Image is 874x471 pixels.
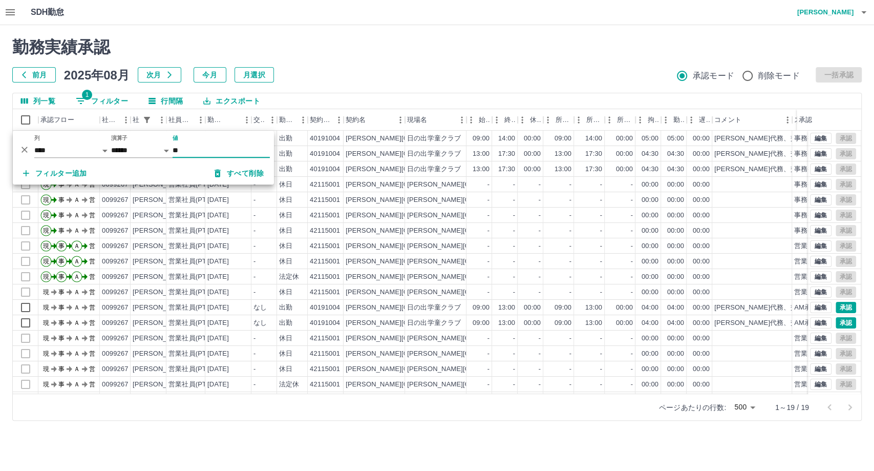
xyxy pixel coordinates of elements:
div: [PERSON_NAME][GEOGRAPHIC_DATA] [346,149,472,159]
div: - [631,180,633,190]
div: 00:00 [693,272,710,282]
div: 出勤 [279,165,292,174]
div: 42115001 [310,288,340,297]
button: 編集 [810,163,832,175]
button: フィルター追加 [15,164,95,182]
text: 現 [43,258,49,265]
button: 編集 [810,179,832,190]
label: 列 [34,134,40,142]
div: - [487,241,489,251]
div: 社員番号 [102,109,118,131]
div: 42115001 [310,195,340,205]
div: [PERSON_NAME][GEOGRAPHIC_DATA] [346,288,472,297]
div: 休日 [279,226,292,236]
button: 列選択 [13,93,63,109]
div: 42115001 [310,272,340,282]
div: 出勤 [279,149,292,159]
div: 営業所長承認待 [794,257,841,267]
text: 現 [43,273,49,280]
div: 00:00 [693,257,710,267]
div: 00:00 [642,272,658,282]
text: 事 [58,273,65,280]
button: すべて削除 [206,164,272,182]
div: 社員区分 [168,109,193,131]
div: - [513,241,515,251]
div: 00:00 [642,226,658,236]
button: 編集 [810,286,832,298]
div: 00:00 [667,241,684,251]
button: ソート [225,113,239,127]
button: フィルター表示 [140,113,154,127]
div: - [631,241,633,251]
div: 社員番号 [100,109,131,131]
div: - [487,195,489,205]
button: 編集 [810,133,832,144]
div: 勤務 [661,109,687,131]
div: - [600,257,602,267]
div: 承認フロー [38,109,100,131]
div: [PERSON_NAME] [133,272,188,282]
div: 00:00 [642,180,658,190]
div: - [631,272,633,282]
div: - [600,180,602,190]
div: 所定休憩 [605,109,635,131]
div: [PERSON_NAME][GEOGRAPHIC_DATA]学校給食センター [407,257,587,267]
label: 演算子 [111,134,127,142]
div: 出勤 [279,134,292,144]
div: 04:30 [642,165,658,174]
div: 終業 [492,109,518,131]
div: 営業社員(PT契約) [168,257,222,267]
div: - [631,257,633,267]
div: 営業社員(PT契約) [168,195,222,205]
div: 現場名 [407,109,427,131]
div: 00:00 [667,180,684,190]
div: [PERSON_NAME][GEOGRAPHIC_DATA]学校給食センター [407,288,587,297]
div: 拘束 [635,109,661,131]
text: 営 [89,212,95,219]
div: - [253,226,255,236]
div: [PERSON_NAME][GEOGRAPHIC_DATA] [346,134,472,144]
text: 現 [43,196,49,203]
div: 勤務区分 [279,109,295,131]
div: - [569,272,571,282]
div: 営業社員(PT契約) [168,211,222,220]
div: 承認 [799,109,812,131]
div: 所定休憩 [617,109,633,131]
div: 00:00 [642,195,658,205]
div: 0099267 [102,226,129,236]
div: [PERSON_NAME][GEOGRAPHIC_DATA] [346,180,472,190]
div: 勤務日 [207,109,225,131]
div: - [600,195,602,205]
div: - [569,241,571,251]
button: フィルター表示 [68,93,136,109]
div: - [513,272,515,282]
button: 編集 [810,333,832,344]
div: - [253,241,255,251]
div: - [539,211,541,220]
div: [PERSON_NAME]代務、交通費支払票あり [714,134,844,144]
div: [PERSON_NAME][GEOGRAPHIC_DATA] [346,241,472,251]
div: [PERSON_NAME][GEOGRAPHIC_DATA]学校給食センター [407,211,587,220]
div: 00:00 [642,257,658,267]
text: Ａ [74,212,80,219]
button: 承認 [836,302,856,313]
div: [PERSON_NAME] [133,195,188,205]
div: [PERSON_NAME][GEOGRAPHIC_DATA]学校給食センター [407,241,587,251]
div: [PERSON_NAME][GEOGRAPHIC_DATA]学校給食センター [407,272,587,282]
div: - [513,180,515,190]
div: 事務担当者承認待 [794,149,848,159]
div: 00:00 [667,195,684,205]
div: 所定開始 [543,109,574,131]
div: 05:00 [667,134,684,144]
button: 編集 [810,256,832,267]
div: - [631,211,633,220]
button: 前月 [12,67,56,83]
div: 承認 [797,109,850,131]
button: メニュー [780,112,795,128]
div: - [513,195,515,205]
div: [PERSON_NAME][GEOGRAPHIC_DATA] [346,165,472,174]
div: 14:00 [498,134,515,144]
div: 40191004 [310,149,340,159]
button: メニュー [454,112,470,128]
button: 編集 [810,302,832,313]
